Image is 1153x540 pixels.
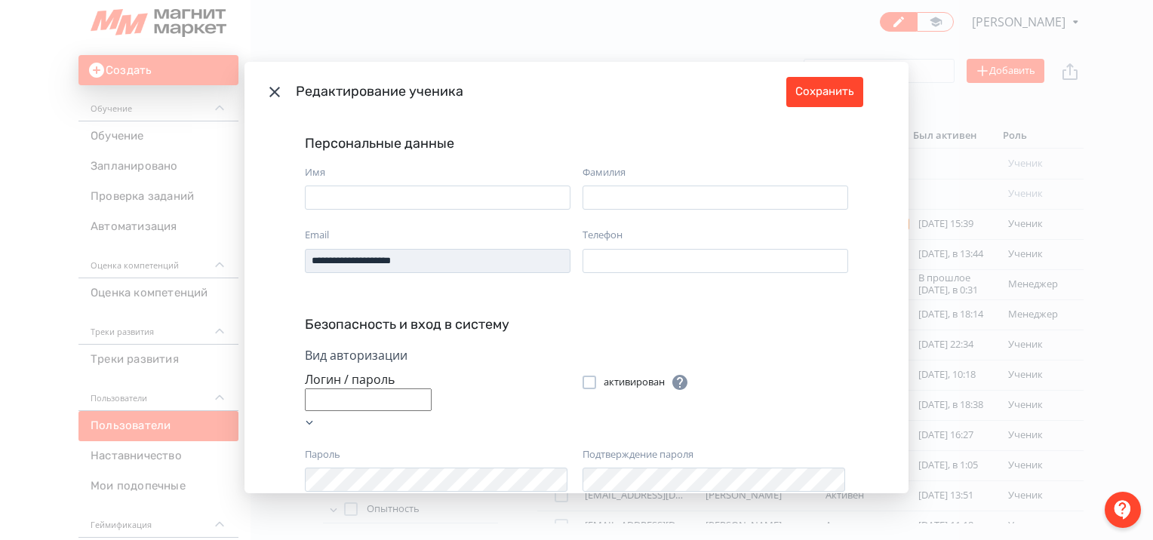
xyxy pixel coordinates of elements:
[244,62,909,494] div: Modal
[583,447,693,462] label: Подтверждение пароля
[305,134,848,153] div: Персональные данные
[604,373,689,391] div: активирован
[786,77,863,107] button: Сохранить
[583,165,626,180] label: Фамилия
[305,228,329,243] label: Email
[305,346,570,370] div: Вид авторизации
[305,165,325,180] label: Имя
[305,447,340,462] label: Пароль
[305,370,570,388] div: Логин / пароль
[583,228,623,243] label: Телефон
[296,81,786,102] div: Редактирование ученика
[305,315,848,334] div: Безопасность и вход в систему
